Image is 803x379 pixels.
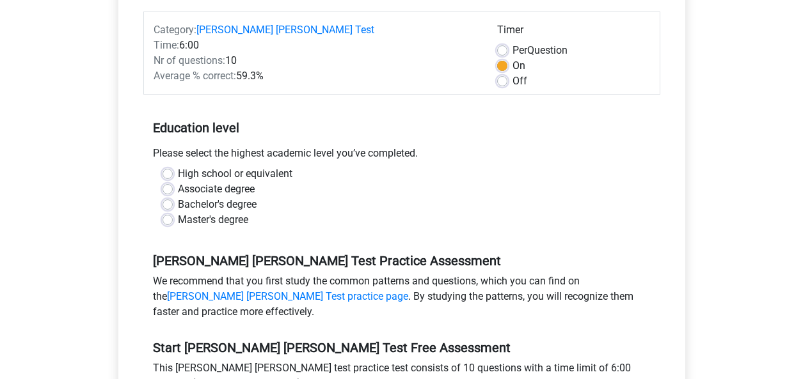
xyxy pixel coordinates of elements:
[144,68,488,84] div: 59.3%
[154,70,236,82] span: Average % correct:
[497,22,650,43] div: Timer
[154,39,179,51] span: Time:
[178,182,255,197] label: Associate degree
[154,54,225,66] span: Nr of questions:
[143,146,660,166] div: Please select the highest academic level you’ve completed.
[154,24,196,36] span: Category:
[513,43,568,58] label: Question
[153,115,651,141] h5: Education level
[513,73,527,89] label: Off
[167,290,408,302] a: [PERSON_NAME] [PERSON_NAME] Test practice page
[178,166,292,182] label: High school or equivalent
[153,253,651,268] h5: [PERSON_NAME] [PERSON_NAME] Test Practice Assessment
[178,212,248,228] label: Master's degree
[178,197,257,212] label: Bachelor's degree
[153,340,651,355] h5: Start [PERSON_NAME] [PERSON_NAME] Test Free Assessment
[144,53,488,68] div: 10
[144,38,488,53] div: 6:00
[196,24,374,36] a: [PERSON_NAME] [PERSON_NAME] Test
[513,44,527,56] span: Per
[143,274,660,325] div: We recommend that you first study the common patterns and questions, which you can find on the . ...
[513,58,525,73] label: On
